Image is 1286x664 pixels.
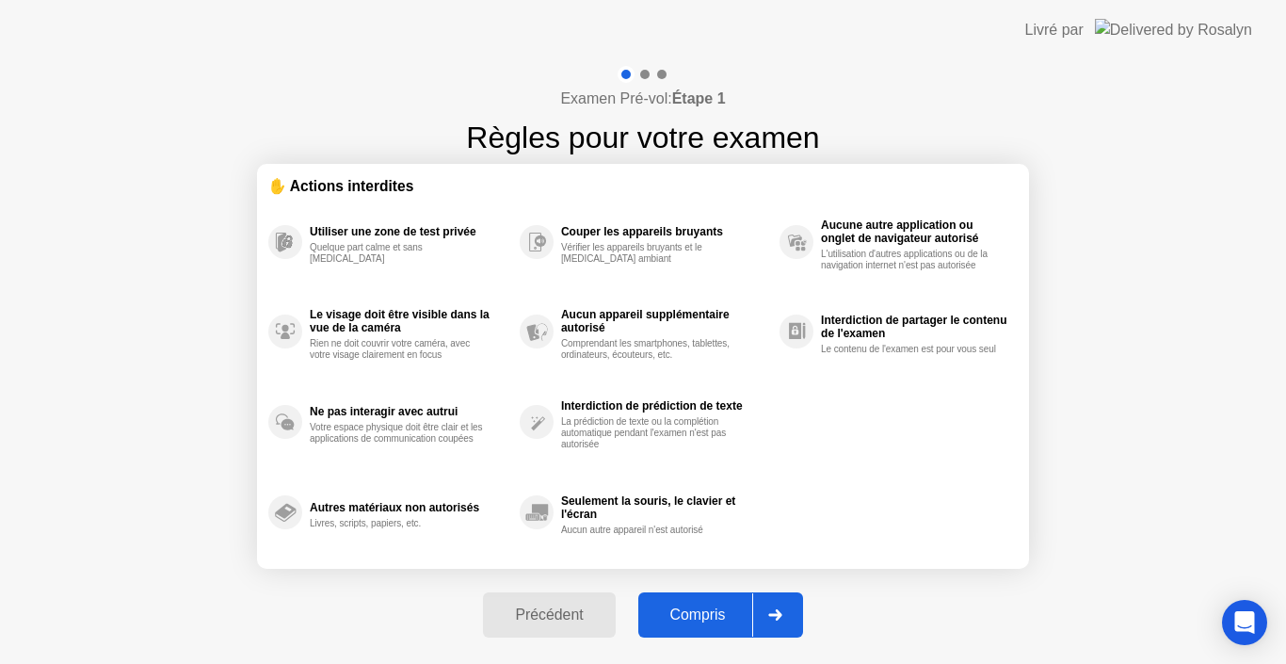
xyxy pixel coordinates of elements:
div: Interdiction de partager le contenu de l'examen [821,314,1008,340]
div: Autres matériaux non autorisés [310,501,510,514]
div: Utiliser une zone de test privée [310,225,510,238]
div: Rien ne doit couvrir votre caméra, avec votre visage clairement en focus [310,338,488,361]
div: Livré par [1025,19,1084,41]
div: L'utilisation d'autres applications ou de la navigation internet n'est pas autorisée [821,249,999,271]
h1: Règles pour votre examen [466,115,819,160]
div: Le visage doit être visible dans la vue de la caméra [310,308,510,334]
div: Aucun autre appareil n'est autorisé [561,525,739,536]
div: Aucun appareil supplémentaire autorisé [561,308,770,334]
div: Votre espace physique doit être clair et les applications de communication coupées [310,422,488,445]
div: Le contenu de l'examen est pour vous seul [821,344,999,355]
div: Open Intercom Messenger [1222,600,1267,645]
div: La prédiction de texte ou la complétion automatique pendant l'examen n'est pas autorisée [561,416,739,450]
button: Précédent [483,592,615,638]
img: Delivered by Rosalyn [1095,19,1252,40]
div: Livres, scripts, papiers, etc. [310,518,488,529]
div: Quelque part calme et sans [MEDICAL_DATA] [310,242,488,265]
h4: Examen Pré-vol: [560,88,725,110]
div: Interdiction de prédiction de texte [561,399,770,413]
div: Ne pas interagir avec autrui [310,405,510,418]
div: Précédent [489,607,609,624]
b: Étape 1 [672,90,726,106]
div: Comprendant les smartphones, tablettes, ordinateurs, écouteurs, etc. [561,338,739,361]
button: Compris [638,592,803,638]
div: Vérifier les appareils bruyants et le [MEDICAL_DATA] ambiant [561,242,739,265]
div: Aucune autre application ou onglet de navigateur autorisé [821,219,1008,245]
div: Compris [644,607,752,624]
div: Seulement la souris, le clavier et l'écran [561,494,770,521]
div: Couper les appareils bruyants [561,225,770,238]
div: ✋ Actions interdites [268,175,1018,197]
